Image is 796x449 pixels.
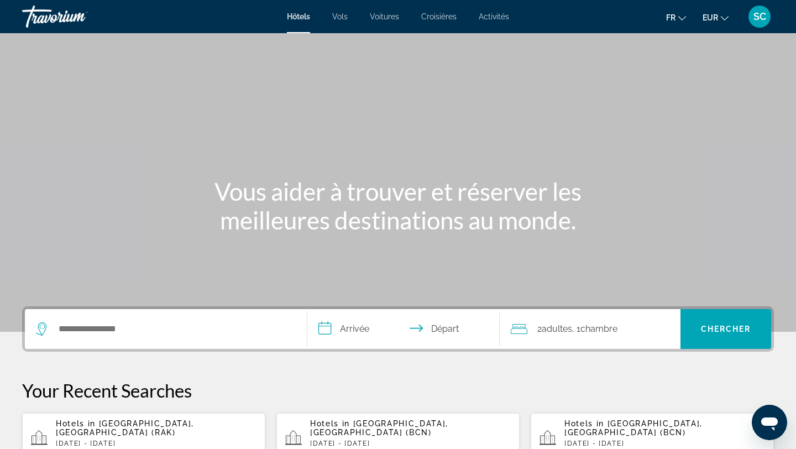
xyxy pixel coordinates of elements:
[564,419,604,428] span: Hotels in
[310,440,511,447] p: [DATE] - [DATE]
[25,309,771,349] div: Search widget
[753,11,766,22] span: SC
[22,2,133,31] a: Travorium
[703,13,718,22] span: EUR
[310,419,350,428] span: Hotels in
[307,309,500,349] button: Select check in and out date
[542,323,572,334] span: Adultes
[580,323,617,334] span: Chambre
[479,12,509,21] a: Activités
[701,325,751,333] span: Chercher
[537,321,572,337] span: 2
[421,12,457,21] a: Croisières
[310,419,448,437] span: [GEOGRAPHIC_DATA], [GEOGRAPHIC_DATA] (BCN)
[56,419,194,437] span: [GEOGRAPHIC_DATA], [GEOGRAPHIC_DATA] (RAK)
[57,321,290,337] input: Search hotel destination
[191,177,605,234] h1: Vous aider à trouver et réserver les meilleures destinations au monde.
[666,13,675,22] span: fr
[703,9,729,25] button: Change currency
[500,309,681,349] button: Travelers: 2 adults, 0 children
[56,440,256,447] p: [DATE] - [DATE]
[564,440,765,447] p: [DATE] - [DATE]
[22,379,774,401] p: Your Recent Searches
[572,321,617,337] span: , 1
[370,12,399,21] a: Voitures
[680,309,771,349] button: Search
[287,12,310,21] a: Hôtels
[666,9,686,25] button: Change language
[752,405,787,440] iframe: Bouton de lancement de la fenêtre de messagerie
[56,419,96,428] span: Hotels in
[745,5,774,28] button: User Menu
[332,12,348,21] a: Vols
[564,419,703,437] span: [GEOGRAPHIC_DATA], [GEOGRAPHIC_DATA] (BCN)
